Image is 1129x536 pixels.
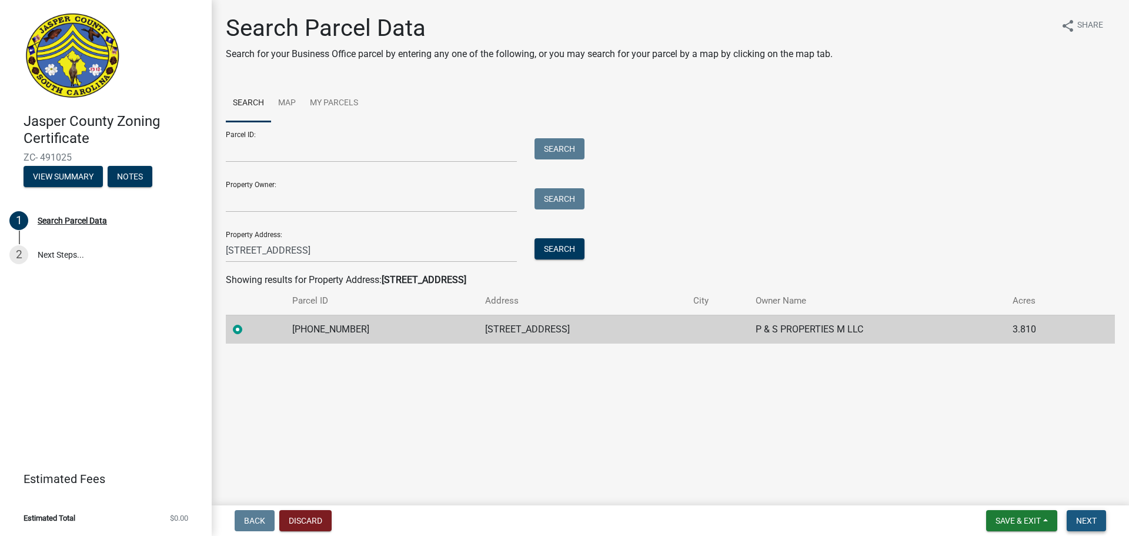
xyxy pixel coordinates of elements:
a: Estimated Fees [9,467,193,491]
button: Search [535,138,584,159]
button: shareShare [1051,14,1113,37]
h4: Jasper County Zoning Certificate [24,113,202,147]
th: City [686,287,749,315]
button: Back [235,510,275,531]
span: Estimated Total [24,514,75,522]
td: [STREET_ADDRESS] [478,315,687,344]
button: View Summary [24,166,103,187]
span: ZC- 491025 [24,152,188,163]
span: Next [1076,516,1097,525]
span: Share [1077,19,1103,33]
a: Map [271,85,303,122]
div: Search Parcel Data [38,217,107,225]
button: Notes [108,166,152,187]
button: Search [535,188,584,209]
div: 2 [9,245,28,264]
span: $0.00 [170,514,188,522]
i: share [1061,19,1075,33]
strong: [STREET_ADDRESS] [382,274,466,285]
button: Discard [279,510,332,531]
wm-modal-confirm: Notes [108,172,152,182]
img: Jasper County, South Carolina [24,12,122,101]
div: Showing results for Property Address: [226,273,1115,287]
p: Search for your Business Office parcel by entering any one of the following, or you may search fo... [226,47,833,61]
td: 3.810 [1006,315,1085,344]
th: Address [478,287,687,315]
button: Next [1067,510,1106,531]
td: [PHONE_NUMBER] [285,315,477,344]
span: Save & Exit [996,516,1041,525]
th: Acres [1006,287,1085,315]
td: P & S PROPERTIES M LLC [749,315,1006,344]
th: Owner Name [749,287,1006,315]
button: Save & Exit [986,510,1057,531]
th: Parcel ID [285,287,477,315]
a: Search [226,85,271,122]
div: 1 [9,211,28,230]
a: My Parcels [303,85,365,122]
button: Search [535,238,584,259]
wm-modal-confirm: Summary [24,172,103,182]
h1: Search Parcel Data [226,14,833,42]
span: Back [244,516,265,525]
